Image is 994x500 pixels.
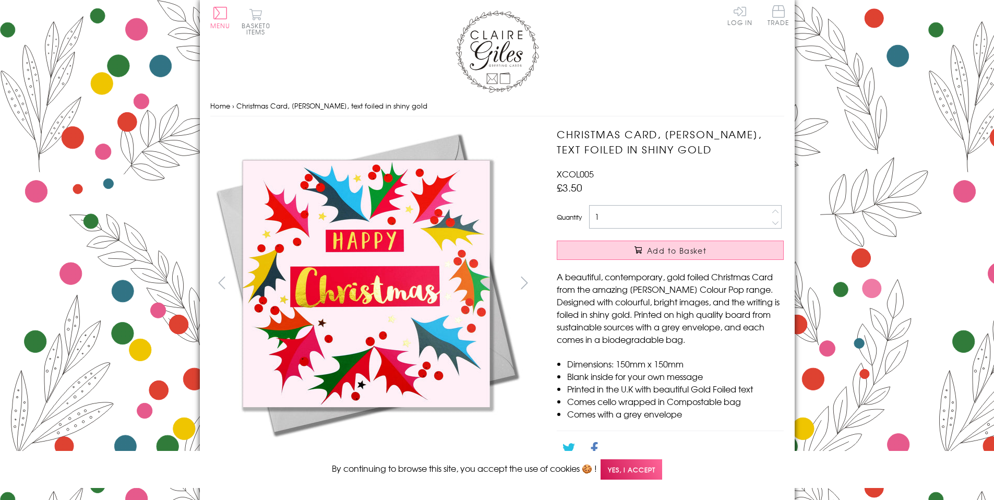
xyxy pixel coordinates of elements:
[557,168,594,180] span: XCOL005
[232,101,234,111] span: ›
[210,21,231,30] span: Menu
[210,101,230,111] a: Home
[210,271,234,294] button: prev
[512,271,536,294] button: next
[768,5,789,26] span: Trade
[557,212,582,222] label: Quantity
[456,10,539,93] img: Claire Giles Greetings Cards
[246,21,270,37] span: 0 items
[536,127,849,440] img: Christmas Card, Bright Holly, text foiled in shiny gold
[557,180,582,195] span: £3.50
[567,383,784,395] li: Printed in the U.K with beautiful Gold Foiled text
[601,459,662,480] span: Yes, I accept
[242,8,270,35] button: Basket0 items
[647,245,706,256] span: Add to Basket
[236,101,427,111] span: Christmas Card, [PERSON_NAME], text foiled in shiny gold
[768,5,789,28] a: Trade
[567,395,784,408] li: Comes cello wrapped in Compostable bag
[210,127,523,440] img: Christmas Card, Bright Holly, text foiled in shiny gold
[567,370,784,383] li: Blank inside for your own message
[210,7,231,29] button: Menu
[557,241,784,260] button: Add to Basket
[567,408,784,420] li: Comes with a grey envelope
[567,358,784,370] li: Dimensions: 150mm x 150mm
[557,127,784,157] h1: Christmas Card, [PERSON_NAME], text foiled in shiny gold
[727,5,752,26] a: Log In
[210,96,784,117] nav: breadcrumbs
[557,270,784,346] p: A beautiful, contemporary, gold foiled Christmas Card from the amazing [PERSON_NAME] Colour Pop r...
